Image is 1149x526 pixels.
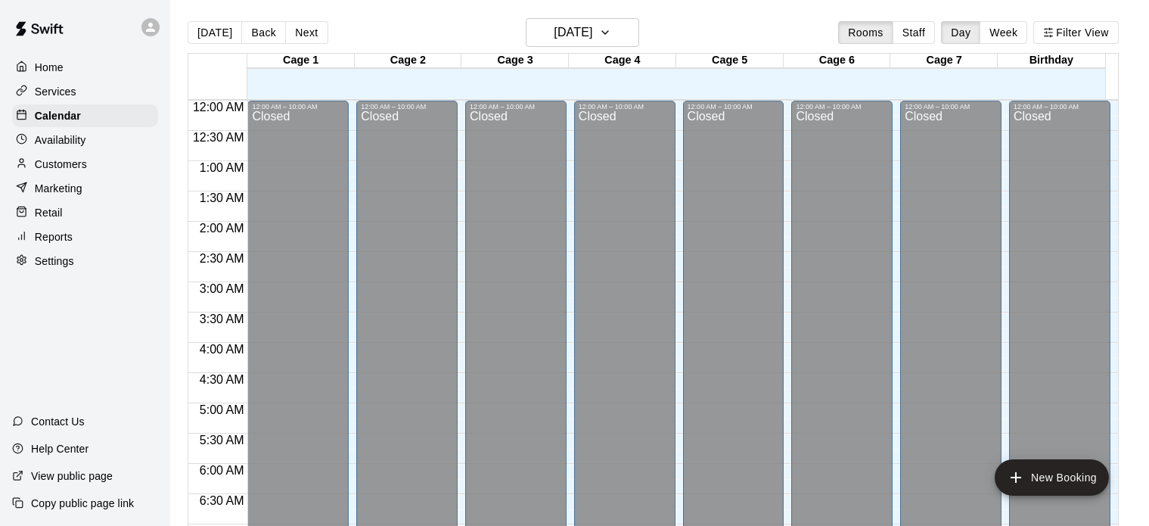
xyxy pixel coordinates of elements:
[688,103,780,110] div: 12:00 AM – 10:00 AM
[31,496,134,511] p: Copy public page link
[470,103,562,110] div: 12:00 AM – 10:00 AM
[188,21,242,44] button: [DATE]
[247,54,355,68] div: Cage 1
[31,441,89,456] p: Help Center
[12,226,158,248] a: Reports
[35,181,82,196] p: Marketing
[12,201,158,224] a: Retail
[35,60,64,75] p: Home
[31,414,85,429] p: Contact Us
[252,103,344,110] div: 12:00 AM – 10:00 AM
[890,54,998,68] div: Cage 7
[196,403,248,416] span: 5:00 AM
[196,313,248,325] span: 3:30 AM
[196,343,248,356] span: 4:00 AM
[784,54,891,68] div: Cage 6
[196,494,248,507] span: 6:30 AM
[196,222,248,235] span: 2:00 AM
[35,157,87,172] p: Customers
[355,54,462,68] div: Cage 2
[838,21,893,44] button: Rooms
[554,22,592,43] h6: [DATE]
[196,161,248,174] span: 1:00 AM
[526,18,639,47] button: [DATE]
[569,54,676,68] div: Cage 4
[12,56,158,79] a: Home
[12,129,158,151] a: Availability
[35,108,81,123] p: Calendar
[941,21,980,44] button: Day
[196,373,248,386] span: 4:30 AM
[579,103,671,110] div: 12:00 AM – 10:00 AM
[241,21,286,44] button: Back
[196,282,248,295] span: 3:00 AM
[12,177,158,200] a: Marketing
[893,21,936,44] button: Staff
[998,54,1105,68] div: Birthday
[189,131,248,144] span: 12:30 AM
[196,464,248,477] span: 6:00 AM
[35,132,86,148] p: Availability
[1014,103,1106,110] div: 12:00 AM – 10:00 AM
[796,103,888,110] div: 12:00 AM – 10:00 AM
[361,103,453,110] div: 12:00 AM – 10:00 AM
[189,101,248,114] span: 12:00 AM
[31,468,113,484] p: View public page
[676,54,784,68] div: Cage 5
[905,103,997,110] div: 12:00 AM – 10:00 AM
[35,84,76,99] p: Services
[995,459,1109,496] button: add
[196,252,248,265] span: 2:30 AM
[285,21,328,44] button: Next
[35,254,74,269] p: Settings
[12,250,158,272] a: Settings
[980,21,1027,44] button: Week
[12,153,158,176] a: Customers
[461,54,569,68] div: Cage 3
[12,80,158,103] a: Services
[35,205,63,220] p: Retail
[196,191,248,204] span: 1:30 AM
[1033,21,1118,44] button: Filter View
[196,434,248,447] span: 5:30 AM
[35,229,73,244] p: Reports
[12,104,158,127] a: Calendar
